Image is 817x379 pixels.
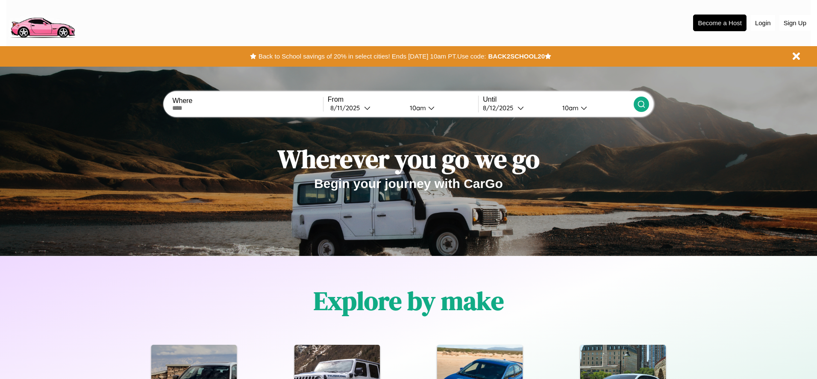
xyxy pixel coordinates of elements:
h1: Explore by make [314,283,504,318]
button: Sign Up [779,15,811,31]
img: logo [6,4,79,40]
div: 8 / 11 / 2025 [330,104,364,112]
button: 10am [555,103,633,112]
div: 10am [558,104,581,112]
button: Become a Host [693,15,746,31]
button: Login [751,15,775,31]
button: 10am [403,103,478,112]
label: Where [172,97,323,105]
button: Back to School savings of 20% in select cities! Ends [DATE] 10am PT.Use code: [256,50,488,62]
div: 10am [406,104,428,112]
button: 8/11/2025 [328,103,403,112]
b: BACK2SCHOOL20 [488,53,545,60]
label: Until [483,96,633,103]
div: 8 / 12 / 2025 [483,104,517,112]
label: From [328,96,478,103]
